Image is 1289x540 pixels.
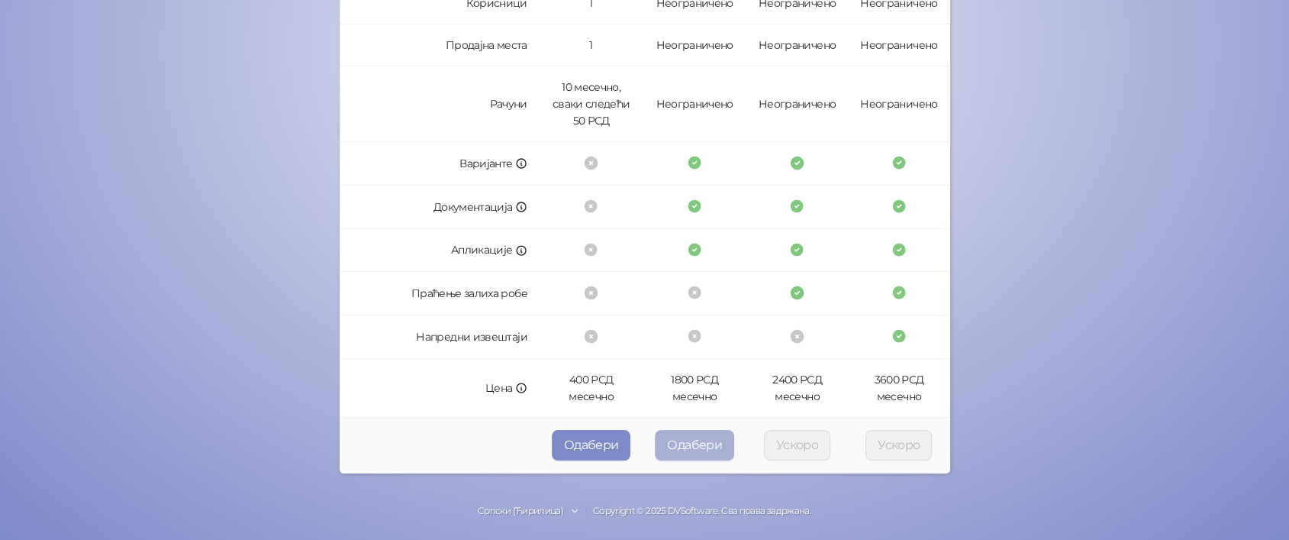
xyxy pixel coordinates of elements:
[643,359,746,418] td: 1800 РСД месечно
[340,229,540,273] td: Апликације
[643,66,746,142] td: Неограничено
[540,66,643,142] td: 10 месечно, сваки следећи 50 РСД
[340,315,540,359] td: Напредни извештаји
[340,24,540,66] td: Продајна места
[643,24,746,66] td: Неограничено
[848,359,949,418] td: 3600 РСД месечно
[746,359,848,418] td: 2400 РСД месечно
[540,24,643,66] td: 1
[764,430,830,461] button: Ускоро
[478,504,563,519] div: Српски (Ћирилица)
[340,272,540,315] td: Праћење залиха робе
[746,66,848,142] td: Неограничено
[848,24,949,66] td: Неограничено
[848,66,949,142] td: Неограничено
[340,186,540,229] td: Документација
[340,359,540,418] td: Цена
[552,430,631,461] button: Одабери
[340,66,540,142] td: Рачуни
[540,359,643,418] td: 400 РСД месечно
[746,24,848,66] td: Неограничено
[865,430,932,461] button: Ускоро
[655,430,734,461] button: Одабери
[340,142,540,186] td: Варијанте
